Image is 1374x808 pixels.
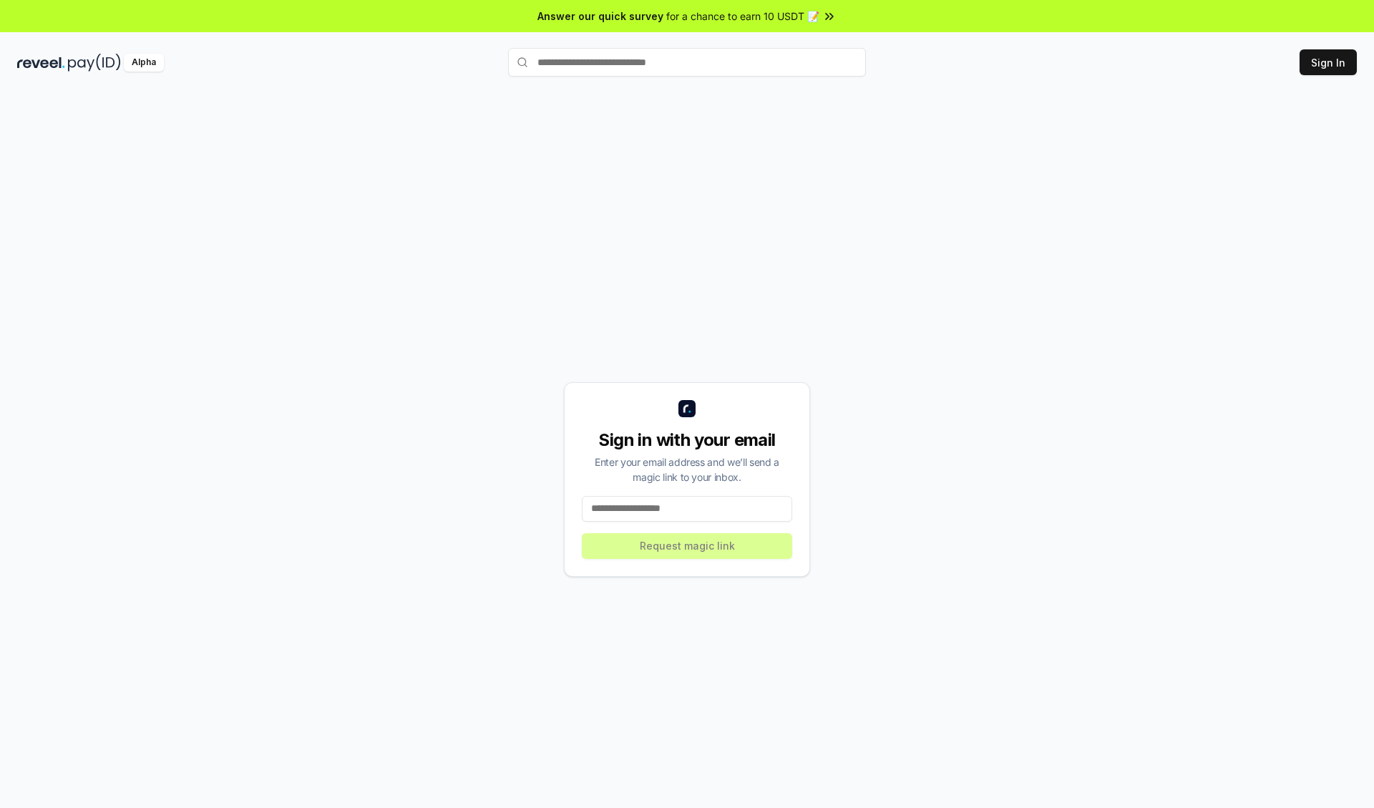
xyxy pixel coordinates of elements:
img: logo_small [678,400,696,417]
div: Alpha [124,54,164,72]
div: Enter your email address and we’ll send a magic link to your inbox. [582,454,792,485]
span: for a chance to earn 10 USDT 📝 [666,9,819,24]
img: reveel_dark [17,54,65,72]
img: pay_id [68,54,121,72]
span: Answer our quick survey [537,9,663,24]
div: Sign in with your email [582,429,792,452]
button: Sign In [1300,49,1357,75]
